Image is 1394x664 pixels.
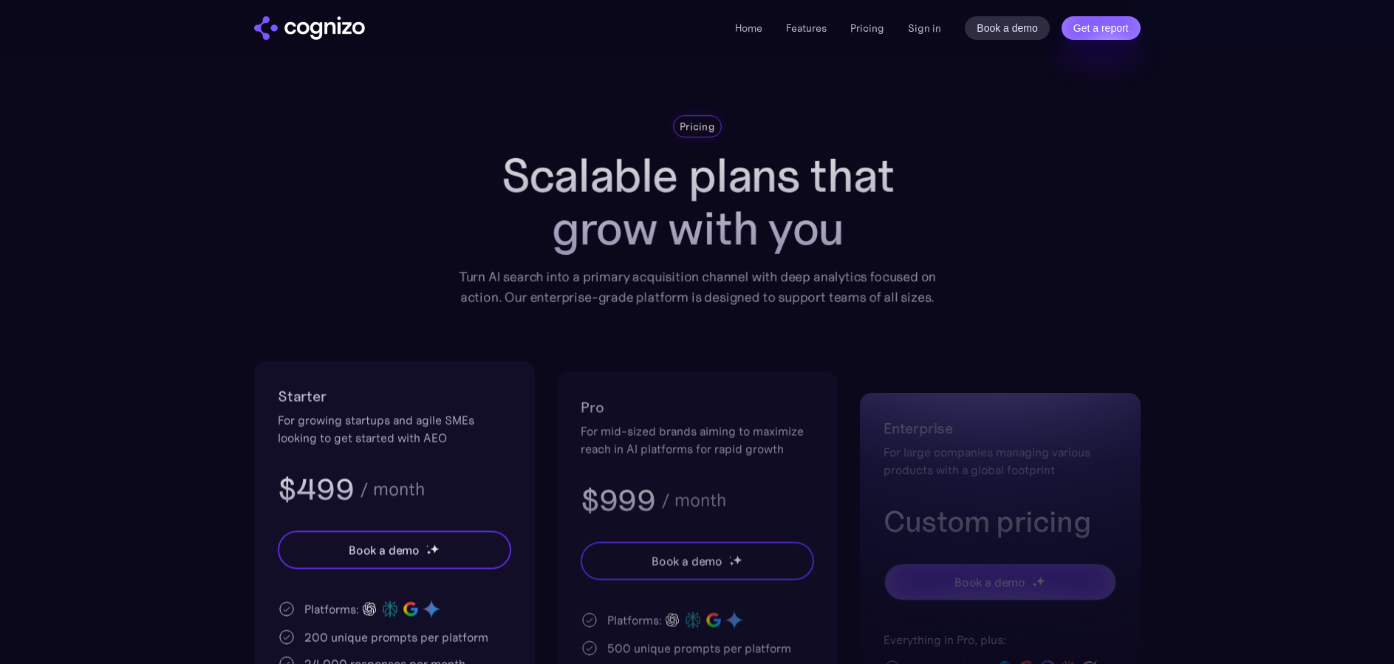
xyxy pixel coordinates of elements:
h2: Enterprise [884,417,1117,440]
div: Book a demo [954,573,1025,591]
img: star [426,545,428,547]
a: Book a demostarstarstar [581,541,814,580]
div: Everything in Pro, plus: [884,631,1117,648]
div: For mid-sized brands aiming to maximize reach in AI platforms for rapid growth [581,422,814,457]
img: star [429,544,439,553]
div: Book a demo [348,541,419,559]
a: Book a demostarstarstar [278,531,511,569]
div: 200 unique prompts per platform [304,629,488,646]
div: Turn AI search into a primary acquisition channel with deep analytics focused on action. Our ente... [448,267,946,308]
img: star [1031,577,1033,579]
div: / month [359,481,424,499]
img: star [728,561,734,566]
h2: Starter [278,385,511,408]
a: home [254,16,365,40]
h3: $499 [278,470,354,509]
div: Pricing [680,119,715,134]
div: Book a demo [651,552,722,569]
img: cognizo logo [254,16,365,40]
img: star [426,550,431,555]
a: Sign in [908,19,941,37]
a: Pricing [850,21,884,35]
a: Book a demostarstarstar [884,563,1117,601]
div: Platforms: [304,600,359,618]
div: 500 unique prompts per platform [607,639,791,657]
h2: Pro [581,395,814,419]
img: star [1031,582,1036,587]
div: / month [660,491,725,509]
h1: Scalable plans that grow with you [448,149,946,255]
a: Features [786,21,827,35]
h3: Custom pricing [884,502,1117,541]
img: star [732,555,742,564]
a: Get a report [1062,16,1141,40]
img: star [1035,576,1045,586]
a: Book a demo [965,16,1050,40]
div: Platforms: [607,611,662,629]
a: Home [735,21,762,35]
img: star [728,556,731,558]
h3: $999 [581,481,655,519]
div: For large companies managing various products with a global footprint [884,443,1117,479]
div: For growing startups and agile SMEs looking to get started with AEO [278,411,511,447]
